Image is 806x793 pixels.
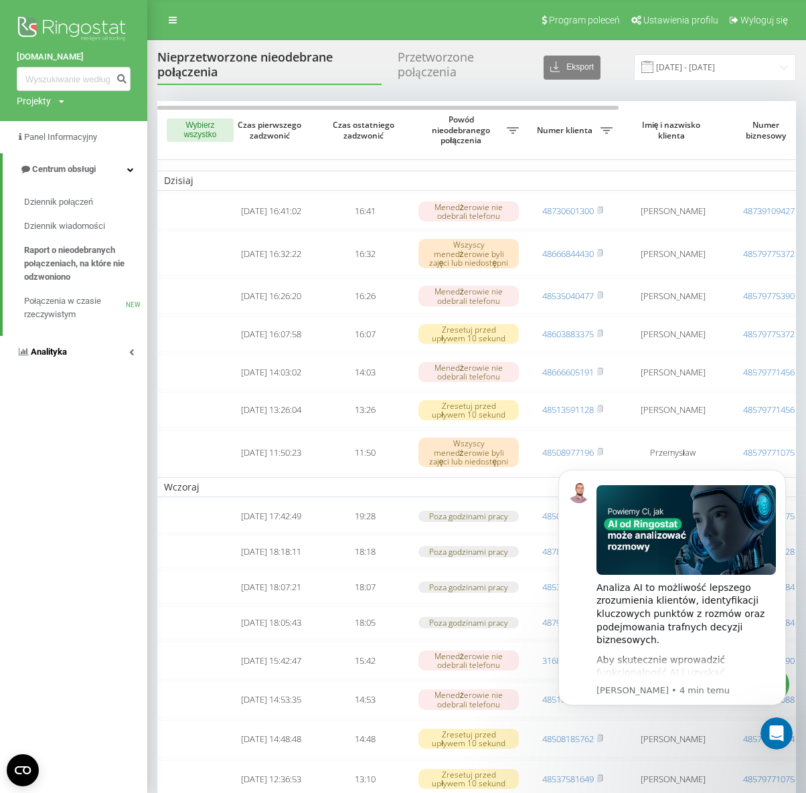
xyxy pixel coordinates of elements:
[740,15,788,25] span: Wyloguj się
[224,278,318,314] td: [DATE] 16:26:20
[418,511,519,522] div: Poza godzinami pracy
[619,232,726,276] td: [PERSON_NAME]
[418,769,519,789] div: Zresetuj przed upływem 10 sekund
[542,446,594,458] a: 48508977196
[224,430,318,474] td: [DATE] 11:50:23
[318,571,412,604] td: 18:07
[418,362,519,382] div: Menedżerowie nie odebrali telefonu
[17,67,131,91] input: Wyszukiwanie według numeru
[643,15,718,25] span: Ustawienia profilu
[542,404,594,416] a: 48513591128
[619,392,726,428] td: [PERSON_NAME]
[318,535,412,568] td: 18:18
[318,232,412,276] td: 16:32
[224,535,318,568] td: [DATE] 18:18:11
[224,317,318,352] td: [DATE] 16:07:58
[24,238,147,289] a: Raport o nieodebranych połączeniach, na które nie odzwoniono
[418,546,519,557] div: Poza godzinami pracy
[318,606,412,639] td: 18:05
[418,582,519,593] div: Poza godzinami pracy
[418,438,519,467] div: Wszyscy menedżerowie byli zajęci lub niedostępni
[743,446,795,458] a: 48579771075
[418,239,519,268] div: Wszyscy menedżerowie byli zajęci lub niedostępni
[24,244,141,284] span: Raport o nieodebranych połączeniach, na które nie odzwoniono
[418,400,519,420] div: Zresetuj przed upływem 10 sekund
[318,430,412,474] td: 11:50
[542,205,594,217] a: 48730601300
[542,328,594,340] a: 48603883375
[224,682,318,717] td: [DATE] 14:53:35
[418,617,519,628] div: Poza godzinami pracy
[418,689,519,709] div: Menedżerowie nie odebrali telefonu
[743,205,795,217] a: 48739109427
[224,500,318,533] td: [DATE] 17:42:49
[538,450,806,757] iframe: Intercom notifications wiadomość
[743,366,795,378] a: 48579771456
[24,190,147,214] a: Dziennik połączeń
[318,278,412,314] td: 16:26
[542,248,594,260] a: 48666844430
[318,193,412,229] td: 16:41
[24,214,147,238] a: Dziennik wiadomości
[32,164,96,174] span: Centrum obsługi
[3,153,147,185] a: Centrum obsługi
[619,355,726,390] td: [PERSON_NAME]
[398,50,528,85] div: Przetworzone połączenia
[224,193,318,229] td: [DATE] 16:41:02
[733,120,801,141] span: Numer biznesowy
[619,278,726,314] td: [PERSON_NAME]
[318,317,412,352] td: 16:07
[17,13,131,47] img: Ringostat logo
[743,248,795,260] a: 48579775372
[743,290,795,302] a: 48579775390
[318,500,412,533] td: 19:28
[24,219,105,233] span: Dziennik wiadomości
[760,717,793,750] iframe: Intercom live chat
[542,366,594,378] a: 48666605191
[318,642,412,679] td: 15:42
[7,754,39,786] button: Open CMP widget
[532,125,600,136] span: Numer klienta
[631,120,715,141] span: Imię i nazwisko klienta
[542,290,594,302] a: 48535040477
[224,720,318,758] td: [DATE] 14:48:48
[24,132,97,142] span: Panel Informacyjny
[418,286,519,306] div: Menedżerowie nie odebrali telefonu
[224,355,318,390] td: [DATE] 14:03:02
[418,650,519,671] div: Menedżerowie nie odebrali telefonu
[224,642,318,679] td: [DATE] 15:42:47
[542,773,594,785] a: 48537581649
[318,720,412,758] td: 14:48
[24,294,126,321] span: Połączenia w czasie rzeczywistym
[743,328,795,340] a: 48579775372
[157,50,382,85] div: Nieprzetworzone nieodebrane połączenia
[418,729,519,749] div: Zresetuj przed upływem 10 sekund
[318,355,412,390] td: 14:03
[31,347,67,357] span: Analityka
[224,232,318,276] td: [DATE] 16:32:22
[235,120,307,141] span: Czas pierwszego zadzwonić
[17,50,131,64] a: [DOMAIN_NAME]
[318,682,412,717] td: 14:53
[167,118,234,143] button: Wybierz wszystko
[24,289,147,327] a: Połączenia w czasie rzeczywistymNEW
[318,392,412,428] td: 13:26
[329,120,401,141] span: Czas ostatniego zadzwonić
[418,201,519,222] div: Menedżerowie nie odebrali telefonu
[224,392,318,428] td: [DATE] 13:26:04
[743,773,795,785] a: 48579771075
[24,195,93,209] span: Dziennik połączeń
[544,56,600,80] button: Eksport
[17,94,51,108] div: Projekty
[224,571,318,604] td: [DATE] 18:07:21
[619,317,726,352] td: [PERSON_NAME]
[619,193,726,229] td: [PERSON_NAME]
[224,606,318,639] td: [DATE] 18:05:43
[549,15,620,25] span: Program poleceń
